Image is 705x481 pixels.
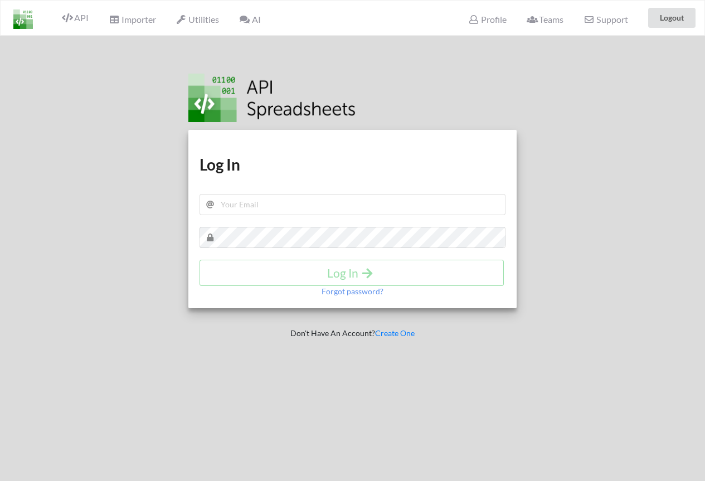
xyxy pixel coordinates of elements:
span: Profile [468,14,506,25]
img: LogoIcon.png [13,9,33,29]
img: Logo.png [188,74,356,122]
a: Create One [375,328,415,338]
span: Support [584,15,628,24]
p: Don't Have An Account? [181,328,525,339]
span: API [62,12,89,23]
h1: Log In [200,154,506,174]
span: Teams [527,14,563,25]
input: Your Email [200,194,506,215]
button: Logout [648,8,696,28]
span: AI [239,14,260,25]
span: Importer [109,14,155,25]
span: Utilities [176,14,219,25]
p: Forgot password? [322,286,383,297]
